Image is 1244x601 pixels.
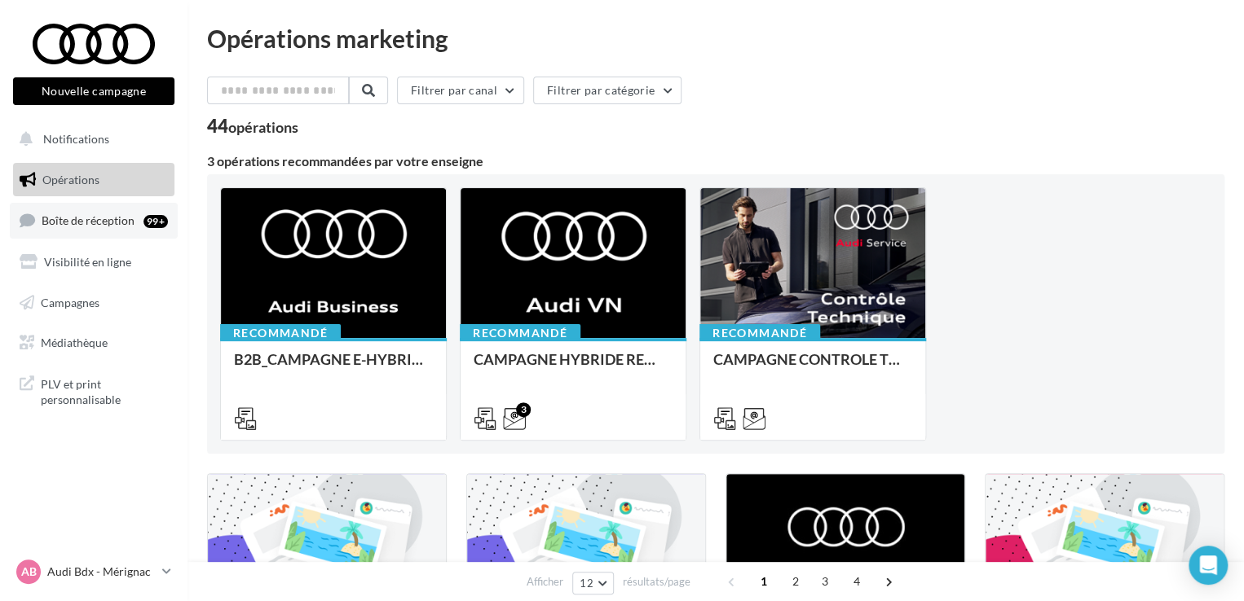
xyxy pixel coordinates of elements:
[26,42,39,55] img: website_grey.svg
[533,77,682,104] button: Filtrer par catégorie
[10,163,178,197] a: Opérations
[42,173,99,186] span: Opérations
[46,26,80,39] div: v 4.0.25
[397,77,524,104] button: Filtrer par canal
[41,295,99,309] span: Campagnes
[783,568,809,594] span: 2
[460,324,580,342] div: Recommandé
[41,336,108,349] span: Médiathèque
[207,155,1224,168] div: 3 opérations recommandées par votre enseigne
[713,351,912,384] div: CAMPAGNE CONTROLE TECHNIQUE 25€ OCTOBRE
[143,215,168,228] div: 99+
[185,94,198,107] img: tab_keywords_by_traffic_grey.svg
[44,255,131,269] span: Visibilité en ligne
[580,577,593,590] span: 12
[41,373,168,408] span: PLV et print personnalisable
[42,213,135,227] span: Boîte de réception
[844,568,870,594] span: 4
[66,94,79,107] img: tab_domain_overview_orange.svg
[751,568,777,594] span: 1
[47,564,156,580] p: Audi Bdx - Mérignac
[228,120,298,134] div: opérations
[572,572,614,594] button: 12
[10,286,178,320] a: Campagnes
[43,132,109,146] span: Notifications
[203,96,249,107] div: Mots-clés
[234,351,433,384] div: B2B_CAMPAGNE E-HYBRID OCTOBRE
[474,351,673,384] div: CAMPAGNE HYBRIDE RECHARGEABLE
[13,77,174,105] button: Nouvelle campagne
[84,96,126,107] div: Domaine
[527,574,563,590] span: Afficher
[26,26,39,39] img: logo_orange.svg
[10,366,178,415] a: PLV et print personnalisable
[10,122,171,156] button: Notifications
[10,326,178,360] a: Médiathèque
[812,568,838,594] span: 3
[1189,546,1228,585] div: Open Intercom Messenger
[10,203,178,238] a: Boîte de réception99+
[207,26,1224,50] div: Opérations marketing
[13,556,174,587] a: AB Audi Bdx - Mérignac
[623,574,690,590] span: résultats/page
[10,245,178,279] a: Visibilité en ligne
[42,42,184,55] div: Domaine: [DOMAIN_NAME]
[207,117,298,135] div: 44
[21,564,37,580] span: AB
[699,324,820,342] div: Recommandé
[220,324,341,342] div: Recommandé
[516,402,531,417] div: 3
